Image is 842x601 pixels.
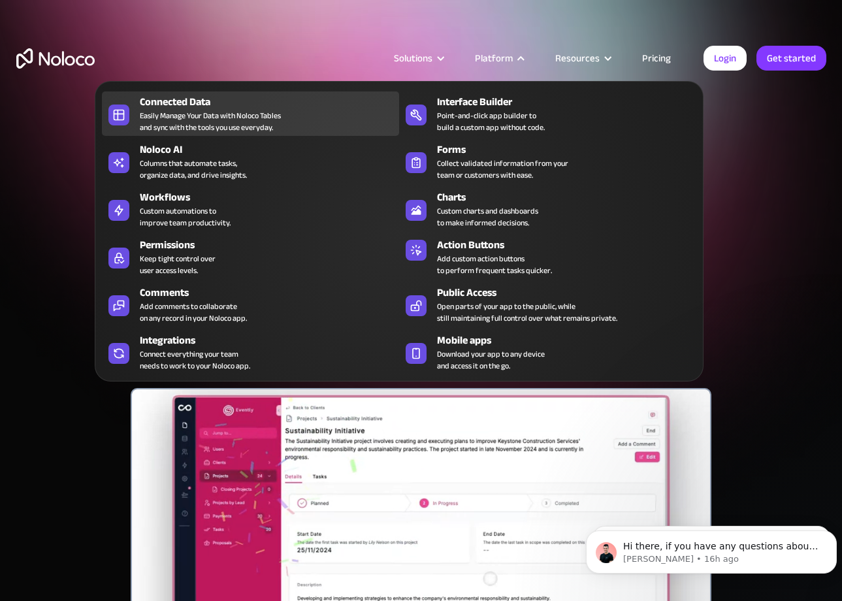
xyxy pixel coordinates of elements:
[399,187,696,231] a: ChartsCustom charts and dashboardsto make informed decisions.
[140,189,405,205] div: Workflows
[399,330,696,374] a: Mobile appsDownload your app to any deviceand access it on the go.
[539,50,626,67] div: Resources
[140,333,405,348] div: Integrations
[399,235,696,279] a: Action ButtonsAdd custom action buttonsto perform frequent tasks quicker.
[437,189,702,205] div: Charts
[140,237,405,253] div: Permissions
[756,46,826,71] a: Get started
[102,139,399,184] a: Noloco AIColumns that automate tasks,organize data, and drive insights.
[102,235,399,279] a: PermissionsKeep tight control overuser access levels.
[140,94,405,110] div: Connected Data
[140,300,247,324] div: Add comments to collaborate on any record in your Noloco app.
[140,157,247,181] div: Columns that automate tasks, organize data, and drive insights.
[437,157,568,181] div: Collect validated information from your team or customers with ease.
[437,205,538,229] div: Custom charts and dashboards to make informed decisions.
[437,237,702,253] div: Action Buttons
[140,253,216,276] div: Keep tight control over user access levels.
[102,330,399,374] a: IntegrationsConnect everything your teamneeds to work to your Noloco app.
[437,348,545,372] span: Download your app to any device and access it on the go.
[102,187,399,231] a: WorkflowsCustom automations toimprove team productivity.
[399,139,696,184] a: FormsCollect validated information from yourteam or customers with ease.
[394,50,432,67] div: Solutions
[437,110,545,133] div: Point-and-click app builder to build a custom app without code.
[378,50,459,67] div: Solutions
[459,50,539,67] div: Platform
[437,333,702,348] div: Mobile apps
[437,285,702,300] div: Public Access
[102,282,399,327] a: CommentsAdd comments to collaborateon any record in your Noloco app.
[437,253,552,276] div: Add custom action buttons to perform frequent tasks quicker.
[555,50,600,67] div: Resources
[16,167,826,246] h2: Use Custom Action Buttons to Streamline Your Business App
[16,48,95,69] a: home
[399,282,696,327] a: Public AccessOpen parts of your app to the public, whilestill maintaining full control over what ...
[140,348,250,372] div: Connect everything your team needs to work to your Noloco app.
[581,503,842,594] iframe: Intercom notifications message
[399,91,696,136] a: Interface BuilderPoint-and-click app builder tobuild a custom app without code.
[437,300,617,324] div: Open parts of your app to the public, while still maintaining full control over what remains priv...
[140,142,405,157] div: Noloco AI
[704,46,747,71] a: Login
[16,144,826,154] h1: Custom Action Buttons Automation
[437,94,702,110] div: Interface Builder
[626,50,687,67] a: Pricing
[475,50,513,67] div: Platform
[140,285,405,300] div: Comments
[140,110,281,133] div: Easily Manage Your Data with Noloco Tables and sync with the tools you use everyday.
[95,63,704,382] nav: Platform
[102,91,399,136] a: Connected DataEasily Manage Your Data with Noloco Tablesand sync with the tools you use everyday.
[437,142,702,157] div: Forms
[140,205,231,229] div: Custom automations to improve team productivity.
